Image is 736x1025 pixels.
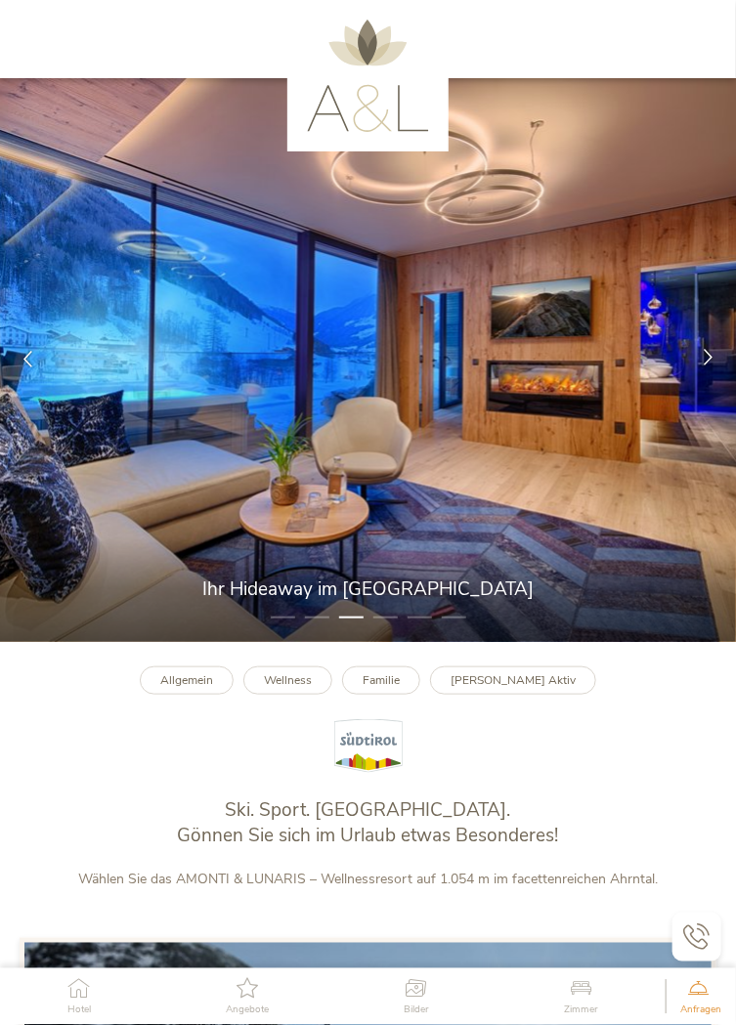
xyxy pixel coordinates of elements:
[243,666,332,695] a: Wellness
[160,672,213,688] b: Allgemein
[178,823,559,848] span: Gönnen Sie sich im Urlaub etwas Besonderes!
[226,797,511,823] span: Ski. Sport. [GEOGRAPHIC_DATA].
[140,666,234,695] a: Allgemein
[451,672,576,688] b: [PERSON_NAME] Aktiv
[430,666,596,695] a: [PERSON_NAME] Aktiv
[334,719,403,773] img: Südtirol
[264,672,312,688] b: Wellness
[342,666,420,695] a: Familie
[39,869,697,889] p: Wählen Sie das AMONTI & LUNARIS – Wellnessresort auf 1.054 m im facettenreichen Ahrntal.
[363,672,400,688] b: Familie
[564,1005,598,1015] span: Zimmer
[67,1005,91,1015] span: Hotel
[680,1005,721,1015] span: Anfragen
[404,1005,429,1015] span: Bilder
[226,1005,269,1015] span: Angebote
[307,20,429,132] img: AMONTI & LUNARIS Wellnessresort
